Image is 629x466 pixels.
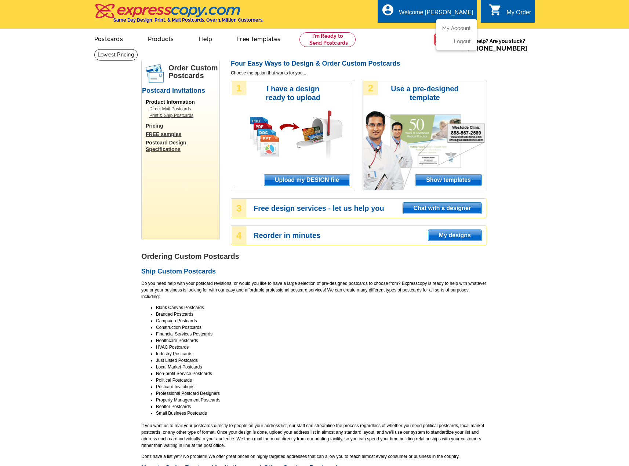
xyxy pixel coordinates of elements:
div: 4 [232,226,246,245]
a: Show templates [415,174,482,186]
h3: Reorder in minutes [254,232,486,239]
li: Property Management Postcards [156,397,487,403]
div: My Order [506,9,531,19]
li: Non-profit Service Postcards [156,370,487,377]
li: Healthcare Postcards [156,337,487,344]
li: Construction Postcards [156,324,487,331]
h3: Use a pre-designed template [387,84,462,102]
a: Free Templates [225,30,292,47]
a: Postcard Design Specifications [146,139,219,153]
a: Direct Mail Postcards [149,106,215,112]
h2: Ship Custom Postcards [141,268,487,276]
a: My designs [428,230,482,241]
span: Product Information [146,99,195,105]
li: Just Listed Postcards [156,357,487,364]
li: Financial Services Postcards [156,331,487,337]
h1: Order Custom Postcards [168,64,219,80]
a: FREE samples [146,131,219,137]
img: help [433,29,455,50]
li: Postcard Invitations [156,384,487,390]
span: Chat with a designer [403,203,481,214]
li: Blank Canvas Postcards [156,304,487,311]
a: Upload my DESIGN file [264,174,350,186]
a: Postcards [83,30,135,47]
li: HVAC Postcards [156,344,487,351]
div: 3 [232,199,246,217]
a: Help [187,30,224,47]
a: Products [136,30,186,47]
a: Chat with a designer [403,202,482,214]
a: Pricing [146,122,219,129]
li: Campaign Postcards [156,318,487,324]
h3: I have a design ready to upload [255,84,331,102]
div: 2 [363,81,378,95]
li: Political Postcards [156,377,487,384]
li: Professional Postcard Designers [156,390,487,397]
span: My designs [428,230,481,241]
span: Upload my DESIGN file [264,175,350,186]
li: Industry Postcards [156,351,487,357]
i: shopping_cart [489,3,502,16]
i: account_circle [381,3,395,16]
a: shopping_cart My Order [489,8,531,17]
div: 1 [232,81,246,95]
img: postcards.png [146,64,164,82]
a: Same Day Design, Print, & Mail Postcards. Over 1 Million Customers. [94,9,263,23]
span: Show templates [415,175,481,186]
li: Branded Postcards [156,311,487,318]
h4: Same Day Design, Print, & Mail Postcards. Over 1 Million Customers. [113,17,263,23]
span: Call [455,44,527,52]
li: Realtor Postcards [156,403,487,410]
h3: Free design services - let us help you [254,205,486,212]
h2: Postcard Invitations [142,87,219,95]
p: If you want us to mail your postcards directly to people on your address list, our staff can stre... [141,422,487,449]
a: My Account [442,25,471,31]
span: Need help? Are you stuck? [455,37,531,52]
strong: Ordering Custom Postcards [141,252,239,260]
li: Local Market Postcards [156,364,487,370]
a: Print & Ship Postcards [149,112,215,119]
a: Logout [454,38,471,44]
h2: Four Easy Ways to Design & Order Custom Postcards [231,60,487,68]
li: Small Business Postcards [156,410,487,417]
a: [PHONE_NUMBER] [468,44,527,52]
p: Don't have a list yet? No problem! We offer great prices on highly targeted addresses that can al... [141,453,487,460]
div: Welcome [PERSON_NAME] [399,9,473,19]
span: Choose the option that works for you... [231,70,487,76]
p: Do you need help with your postcard revisions, or would you like to have a large selection of pre... [141,280,487,300]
